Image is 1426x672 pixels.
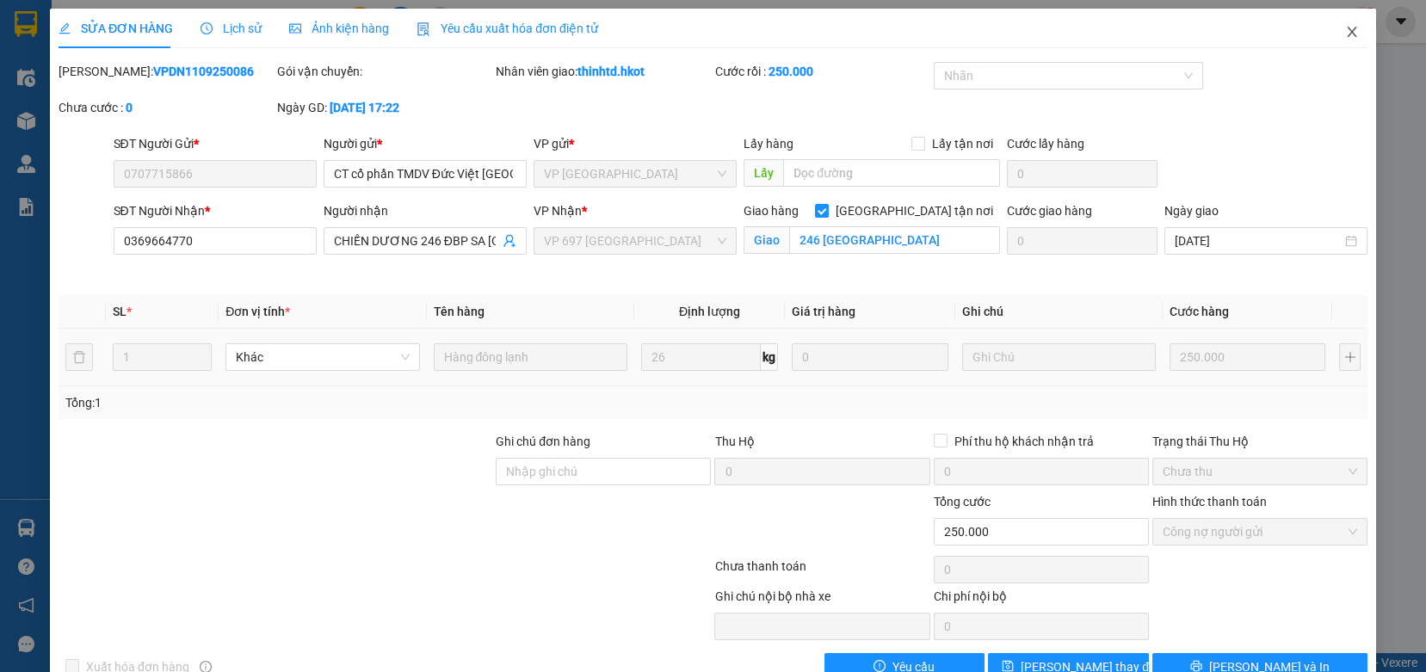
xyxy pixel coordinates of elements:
label: Ghi chú đơn hàng [496,435,590,448]
div: Trạng thái Thu Hộ [1152,432,1367,451]
span: [GEOGRAPHIC_DATA] tận nơi [829,201,1000,220]
span: edit [59,22,71,34]
span: Công nợ người gửi [1163,519,1357,545]
span: Chưa thu [1163,459,1357,484]
span: VP 697 Điện Biên Phủ [544,228,726,254]
div: SĐT Người Nhận [114,201,317,220]
label: Cước giao hàng [1007,204,1092,218]
div: [PERSON_NAME]: [59,62,274,81]
span: Giao hàng [744,204,799,218]
input: Ghi chú đơn hàng [496,458,711,485]
span: Khác [236,344,409,370]
span: Cước hàng [1170,305,1229,318]
th: Ghi chú [955,295,1163,329]
input: Cước giao hàng [1007,227,1157,255]
span: Lấy tận nơi [925,134,1000,153]
button: delete [65,343,93,371]
input: 0 [1170,343,1325,371]
b: VPDN1109250086 [153,65,254,78]
span: clock-circle [201,22,213,34]
span: Giao [744,226,789,254]
input: Dọc đường [783,159,999,187]
label: Cước lấy hàng [1007,137,1084,151]
div: Chưa thanh toán [713,557,932,587]
input: Cước lấy hàng [1007,160,1157,188]
span: picture [289,22,301,34]
label: Hình thức thanh toán [1152,495,1267,509]
span: Lịch sử [201,22,262,35]
span: user-add [503,234,516,248]
div: Người nhận [324,201,527,220]
span: Thu Hộ [714,435,754,448]
input: Giao tận nơi [789,226,999,254]
b: [DATE] 17:22 [330,101,399,114]
div: Tổng: 1 [65,393,551,412]
div: Chi phí nội bộ [934,587,1149,613]
span: Lấy [744,159,783,187]
b: 0 [126,101,133,114]
span: Ảnh kiện hàng [289,22,389,35]
b: 250.000 [768,65,812,78]
label: Ngày giao [1164,204,1219,218]
button: plus [1339,343,1361,371]
span: SỬA ĐƠN HÀNG [59,22,173,35]
span: Phí thu hộ khách nhận trả [948,432,1101,451]
span: Yêu cầu xuất hóa đơn điện tử [417,22,598,35]
input: Ngày giao [1175,231,1342,250]
span: Định lượng [679,305,740,318]
div: Nhân viên giao: [496,62,711,81]
div: SĐT Người Gửi [114,134,317,153]
span: VP Nhận [534,204,582,218]
input: VD: Bàn, Ghế [434,343,627,371]
span: VP Đà Nẵng [544,161,726,187]
b: thinhtd.hkot [577,65,645,78]
div: Chưa cước : [59,98,274,117]
div: Người gửi [324,134,527,153]
div: Gói vận chuyển: [277,62,492,81]
input: 0 [792,343,948,371]
span: Tên hàng [434,305,485,318]
span: Giá trị hàng [792,305,855,318]
button: Close [1328,9,1376,57]
span: Đơn vị tính [225,305,290,318]
img: icon [417,22,430,36]
span: Lấy hàng [744,137,793,151]
input: Ghi Chú [962,343,1156,371]
span: kg [761,343,778,371]
div: VP gửi [534,134,737,153]
div: Ngày GD: [277,98,492,117]
span: close [1345,25,1359,39]
div: Cước rồi : [714,62,929,81]
span: SL [113,305,127,318]
div: Ghi chú nội bộ nhà xe [714,587,929,613]
span: Tổng cước [934,495,991,509]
